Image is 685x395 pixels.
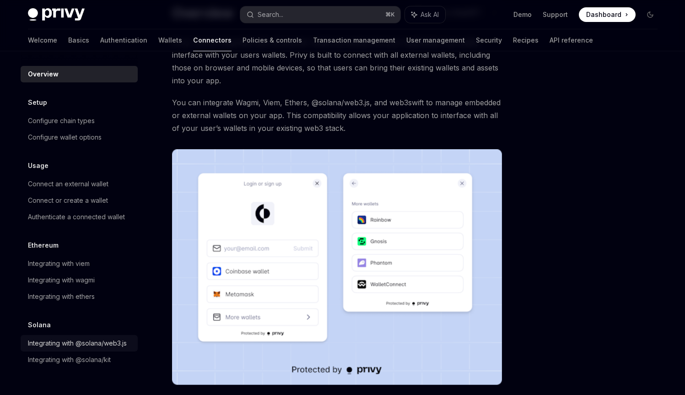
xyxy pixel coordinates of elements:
a: Overview [21,66,138,82]
a: Basics [68,29,89,51]
div: Integrating with viem [28,258,90,269]
a: Support [543,10,568,19]
a: Configure chain types [21,113,138,129]
a: Configure wallet options [21,129,138,146]
div: Integrating with ethers [28,291,95,302]
img: dark logo [28,8,85,21]
a: Connectors [193,29,232,51]
button: Toggle dark mode [643,7,658,22]
h5: Ethereum [28,240,59,251]
a: Demo [513,10,532,19]
div: Overview [28,69,59,80]
div: Integrating with wagmi [28,275,95,286]
div: Authenticate a connected wallet [28,211,125,222]
a: Transaction management [313,29,395,51]
a: User management [406,29,465,51]
a: Authenticate a connected wallet [21,209,138,225]
a: Connect or create a wallet [21,192,138,209]
a: Security [476,29,502,51]
div: Integrating with @solana/web3.js [28,338,127,349]
h5: Setup [28,97,47,108]
a: Wallets [158,29,182,51]
a: API reference [550,29,593,51]
a: Welcome [28,29,57,51]
span: You can integrate Wagmi, Viem, Ethers, @solana/web3.js, and web3swift to manage embedded or exter... [172,96,502,135]
a: Policies & controls [243,29,302,51]
div: Integrating with @solana/kit [28,354,111,365]
div: Configure chain types [28,115,95,126]
a: Integrating with viem [21,255,138,272]
a: Dashboard [579,7,636,22]
span: Dashboard [586,10,621,19]
img: Connectors3 [172,149,502,385]
div: Connect an external wallet [28,179,108,189]
span: Ask AI [421,10,439,19]
div: Search... [258,9,283,20]
button: Ask AI [405,6,445,23]
a: Integrating with @solana/web3.js [21,335,138,352]
h5: Solana [28,319,51,330]
h5: Usage [28,160,49,171]
a: Integrating with ethers [21,288,138,305]
a: Connect an external wallet [21,176,138,192]
div: Configure wallet options [28,132,102,143]
a: Integrating with wagmi [21,272,138,288]
span: ⌘ K [385,11,395,18]
a: Authentication [100,29,147,51]
span: Privy can be integrated with all popular wallet connectors so your application can easily interfa... [172,36,502,87]
a: Recipes [513,29,539,51]
button: Search...⌘K [240,6,400,23]
a: Integrating with @solana/kit [21,352,138,368]
div: Connect or create a wallet [28,195,108,206]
